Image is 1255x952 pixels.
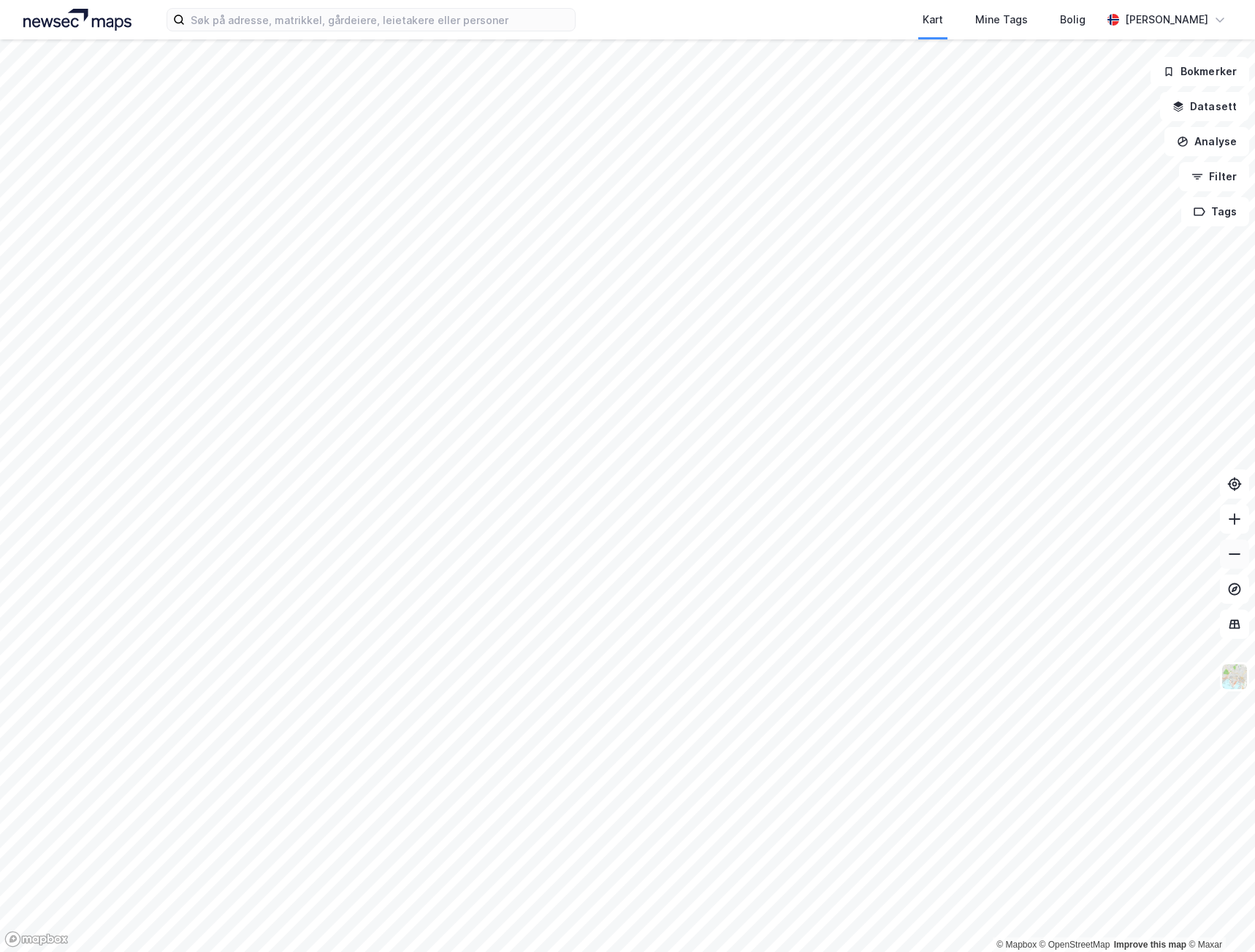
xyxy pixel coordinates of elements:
button: Bokmerker [1151,57,1249,86]
button: Filter [1179,162,1249,191]
button: Datasett [1160,92,1249,121]
a: Mapbox homepage [4,931,69,948]
iframe: Chat Widget [1182,882,1255,952]
input: Søk på adresse, matrikkel, gårdeiere, leietakere eller personer [185,9,575,31]
div: Mine Tags [975,11,1028,28]
div: Bolig [1060,11,1086,28]
button: Tags [1181,197,1249,226]
div: Kart [923,11,943,28]
a: OpenStreetMap [1040,940,1110,950]
button: Analyse [1164,127,1249,156]
img: logo.a4113a55bc3d86da70a041830d287a7e.svg [23,9,131,31]
img: Z [1221,663,1248,691]
a: Mapbox [996,940,1037,950]
a: Improve this map [1114,940,1186,950]
div: [PERSON_NAME] [1125,11,1208,28]
div: Kontrollprogram for chat [1182,882,1255,952]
